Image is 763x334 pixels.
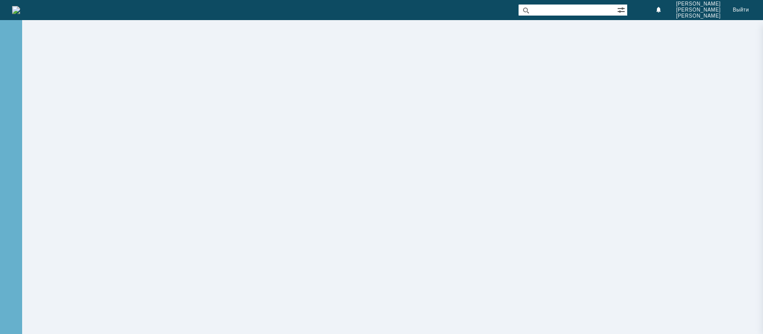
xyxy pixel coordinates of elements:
[676,7,721,13] span: [PERSON_NAME]
[12,6,20,14] a: Перейти на домашнюю страницу
[617,5,627,14] span: Расширенный поиск
[676,1,721,7] span: [PERSON_NAME]
[12,6,20,14] img: logo
[676,13,721,19] span: [PERSON_NAME]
